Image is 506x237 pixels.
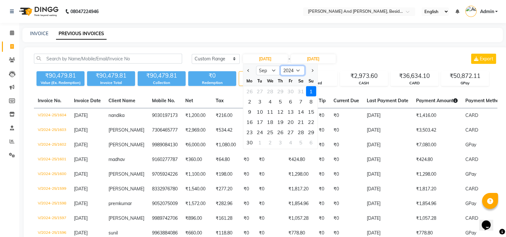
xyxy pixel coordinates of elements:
[212,138,240,152] td: ₹1,080.00
[363,211,412,226] td: [DATE]
[285,117,296,127] div: 20
[333,98,359,103] span: Current Due
[255,86,265,96] div: Tuesday, August 27, 2024
[480,8,494,15] span: Admin
[275,137,285,148] div: 3
[255,127,265,137] div: Tuesday, September 24, 2024
[275,96,285,107] div: 5
[148,152,181,167] td: 9160277787
[363,138,412,152] td: [DATE]
[181,211,212,226] td: ₹896.00
[74,215,88,221] span: [DATE]
[330,182,363,196] td: ₹0
[285,96,296,107] div: 6
[285,107,296,117] div: 13
[212,167,240,182] td: ₹198.00
[315,138,330,152] td: ₹0
[296,107,306,117] div: 14
[138,71,186,80] div: ₹90,479.81
[296,117,306,127] div: 21
[306,117,316,127] div: Sunday, September 22, 2024
[108,186,144,192] span: [PERSON_NAME]
[255,96,265,107] div: Tuesday, September 3, 2024
[56,28,107,40] a: PREVIOUS INVOICES
[108,142,144,148] span: [PERSON_NAME]
[315,167,330,182] td: ₹0
[275,127,285,137] div: Thursday, September 26, 2024
[391,80,438,86] div: CARD
[34,196,70,211] td: V/2024-25/1598
[315,182,330,196] td: ₹0
[315,211,330,226] td: ₹0
[34,211,70,226] td: V/2024-25/1597
[243,54,288,63] input: Start Date
[34,123,70,138] td: V/2024-25/1603
[479,211,500,231] iframe: chat widget
[185,98,193,103] span: Net
[275,107,285,117] div: Thursday, September 12, 2024
[465,171,476,177] span: GPay
[181,138,212,152] td: ₹6,000.00
[38,98,61,103] span: Invoice No.
[74,157,88,162] span: [DATE]
[245,137,255,148] div: 30
[245,117,255,127] div: Monday, September 16, 2024
[465,186,478,192] span: CARD
[255,152,285,167] td: ₹0
[34,167,70,182] td: V/2024-25/1600
[285,167,315,182] td: ₹1,298.00
[306,117,316,127] div: 22
[412,196,462,211] td: ₹1,854.96
[465,112,478,118] span: CARD
[34,108,70,123] td: V/2024-25/1604
[255,107,265,117] div: Tuesday, September 10, 2024
[306,96,316,107] div: Sunday, September 8, 2024
[315,152,330,167] td: ₹0
[412,152,462,167] td: ₹424.80
[285,137,296,148] div: Friday, October 4, 2024
[330,108,363,123] td: ₹0
[245,117,255,127] div: 16
[465,215,478,221] span: CARD
[285,76,296,86] div: Fr
[245,137,255,148] div: Monday, September 30, 2024
[306,76,316,86] div: Su
[74,127,88,133] span: [DATE]
[255,127,265,137] div: 24
[416,98,458,103] span: Payment Amount
[296,107,306,117] div: Saturday, September 14, 2024
[255,137,265,148] div: Tuesday, October 1, 2024
[285,86,296,96] div: Friday, August 30, 2024
[30,31,48,36] a: INVOICE
[74,171,88,177] span: [DATE]
[74,186,88,192] span: [DATE]
[255,117,265,127] div: 17
[74,98,101,103] span: Invoice Date
[306,86,316,96] div: 1
[285,137,296,148] div: 4
[330,123,363,138] td: ₹0
[296,76,306,86] div: Sa
[296,86,306,96] div: Saturday, August 31, 2024
[330,152,363,167] td: ₹0
[148,167,181,182] td: 9705924226
[245,86,255,96] div: 26
[306,127,316,137] div: Sunday, September 29, 2024
[319,98,326,103] span: Tip
[240,182,255,196] td: ₹0
[465,127,478,133] span: CARD
[188,71,236,80] div: ₹0
[265,137,275,148] div: Wednesday, October 2, 2024
[306,107,316,117] div: 15
[245,107,255,117] div: Monday, September 9, 2024
[296,127,306,137] div: 28
[108,112,124,118] span: nandika
[148,123,181,138] td: 7306465777
[265,86,275,96] div: 28
[285,127,296,137] div: 27
[212,108,240,123] td: ₹216.00
[265,117,275,127] div: Wednesday, September 18, 2024
[108,157,125,162] span: madhav
[296,137,306,148] div: 5
[265,107,275,117] div: 11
